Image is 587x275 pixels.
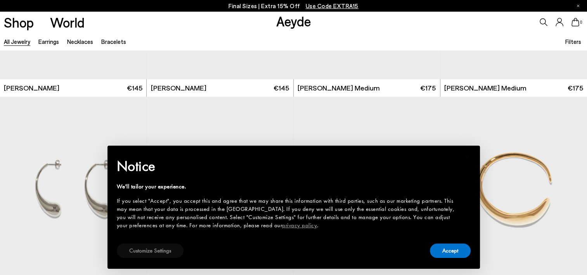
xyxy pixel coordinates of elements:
a: [PERSON_NAME] Medium €175 [440,79,587,97]
span: Filters [565,38,581,45]
span: €145 [274,83,289,93]
p: Final Sizes | Extra 15% Off [229,1,358,11]
div: If you select "Accept", you accept this and agree that we may share this information with third p... [117,197,458,230]
button: Accept [430,244,471,258]
span: [PERSON_NAME] [151,83,206,93]
span: [PERSON_NAME] Medium [444,83,526,93]
span: [PERSON_NAME] [4,83,59,93]
a: Aeyde [276,13,311,29]
a: Bracelets [101,38,126,45]
button: Close this notice [458,148,477,167]
a: privacy policy [282,221,317,229]
a: Earrings [38,38,59,45]
h2: Notice [117,156,458,176]
a: World [50,16,85,29]
span: 0 [579,20,583,24]
span: Navigate to /collections/ss25-final-sizes [306,2,358,9]
a: [PERSON_NAME] Medium €175 [294,79,440,97]
span: × [465,151,470,163]
a: Necklaces [67,38,93,45]
button: Customize Settings [117,244,184,258]
span: €175 [568,83,583,93]
a: [PERSON_NAME] €145 [147,79,293,97]
span: €145 [127,83,142,93]
a: Shop [4,16,34,29]
span: €175 [420,83,436,93]
a: All Jewelry [4,38,30,45]
div: We'll tailor your experience. [117,183,458,191]
span: [PERSON_NAME] Medium [298,83,380,93]
a: 0 [571,18,579,26]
